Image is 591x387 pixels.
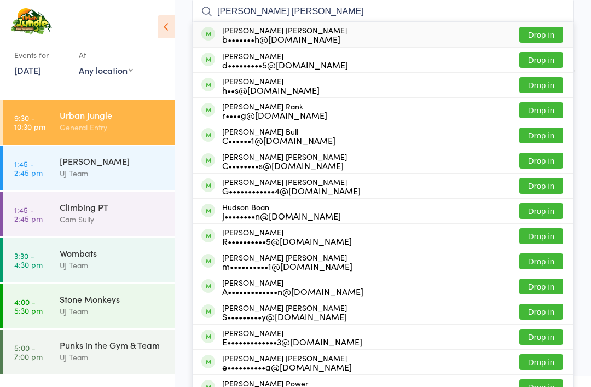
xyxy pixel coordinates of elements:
[519,77,563,93] button: Drop in
[519,203,563,219] button: Drop in
[222,278,363,296] div: [PERSON_NAME]
[222,51,348,69] div: [PERSON_NAME]
[3,192,175,236] a: 1:45 -2:45 pmClimbing PTCam Sully
[3,330,175,374] a: 5:00 -7:00 pmPunks in the Gym & TeamUJ Team
[222,362,352,371] div: e••••••••••a@[DOMAIN_NAME]
[79,64,133,76] div: Any location
[222,236,352,245] div: R••••••••••5@[DOMAIN_NAME]
[14,64,41,76] a: [DATE]
[14,343,43,361] time: 5:00 - 7:00 pm
[519,304,563,320] button: Drop in
[60,167,165,180] div: UJ Team
[14,297,43,315] time: 4:00 - 5:30 pm
[14,46,68,64] div: Events for
[222,177,361,195] div: [PERSON_NAME] [PERSON_NAME]
[222,287,363,296] div: A•••••••••••••n@[DOMAIN_NAME]
[222,253,352,270] div: [PERSON_NAME] [PERSON_NAME]
[60,109,165,121] div: Urban Jungle
[3,284,175,328] a: 4:00 -5:30 pmStone MonkeysUJ Team
[14,251,43,269] time: 3:30 - 4:30 pm
[222,161,347,170] div: C••••••••s@[DOMAIN_NAME]
[60,201,165,213] div: Climbing PT
[222,102,327,119] div: [PERSON_NAME] Rank
[60,305,165,317] div: UJ Team
[222,312,347,321] div: S•••••••••y@[DOMAIN_NAME]
[519,228,563,244] button: Drop in
[222,136,335,145] div: C••••••1@[DOMAIN_NAME]
[222,85,320,94] div: h••s@[DOMAIN_NAME]
[222,211,341,220] div: j••••••••n@[DOMAIN_NAME]
[222,303,347,321] div: [PERSON_NAME] [PERSON_NAME]
[60,121,165,134] div: General Entry
[60,351,165,363] div: UJ Team
[3,238,175,282] a: 3:30 -4:30 pmWombatsUJ Team
[60,339,165,351] div: Punks in the Gym & Team
[222,354,352,371] div: [PERSON_NAME] [PERSON_NAME]
[222,127,335,145] div: [PERSON_NAME] Bull
[3,146,175,190] a: 1:45 -2:45 pm[PERSON_NAME]UJ Team
[60,259,165,272] div: UJ Team
[519,253,563,269] button: Drop in
[14,159,43,177] time: 1:45 - 2:45 pm
[222,26,347,43] div: [PERSON_NAME] [PERSON_NAME]
[222,77,320,94] div: [PERSON_NAME]
[519,52,563,68] button: Drop in
[222,337,362,346] div: E•••••••••••••3@[DOMAIN_NAME]
[519,279,563,294] button: Drop in
[79,46,133,64] div: At
[222,203,341,220] div: Hudson Boan
[519,354,563,370] button: Drop in
[222,228,352,245] div: [PERSON_NAME]
[519,153,563,169] button: Drop in
[222,111,327,119] div: r••••g@[DOMAIN_NAME]
[519,329,563,345] button: Drop in
[519,27,563,43] button: Drop in
[519,178,563,194] button: Drop in
[519,128,563,143] button: Drop in
[60,155,165,167] div: [PERSON_NAME]
[519,102,563,118] button: Drop in
[222,152,347,170] div: [PERSON_NAME] [PERSON_NAME]
[222,186,361,195] div: G••••••••••••4@[DOMAIN_NAME]
[60,247,165,259] div: Wombats
[222,60,348,69] div: d•••••••••5@[DOMAIN_NAME]
[3,100,175,145] a: 9:30 -10:30 pmUrban JungleGeneral Entry
[11,8,52,35] img: Urban Jungle Indoor Rock Climbing
[222,34,347,43] div: b•••••••h@[DOMAIN_NAME]
[222,328,362,346] div: [PERSON_NAME]
[222,262,352,270] div: m••••••••••1@[DOMAIN_NAME]
[14,113,45,131] time: 9:30 - 10:30 pm
[60,213,165,226] div: Cam Sully
[14,205,43,223] time: 1:45 - 2:45 pm
[60,293,165,305] div: Stone Monkeys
